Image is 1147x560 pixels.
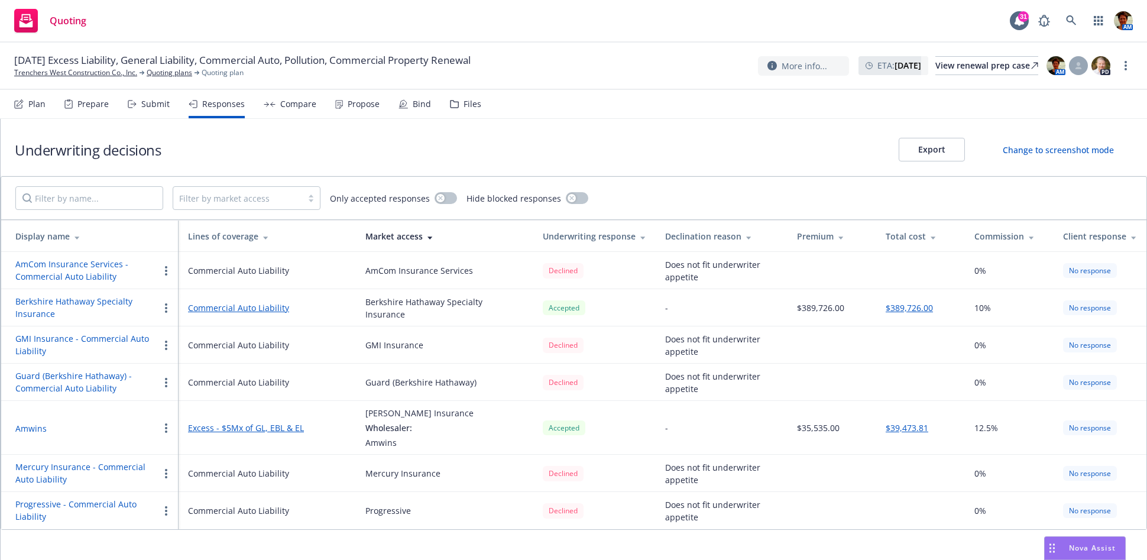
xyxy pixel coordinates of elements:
button: Guard (Berkshire Hathaway) - Commercial Auto Liability [15,370,159,394]
div: Does not fit underwriter appetite [665,461,778,486]
button: GMI Insurance - Commercial Auto Liability [15,332,159,357]
div: Accepted [543,300,585,315]
div: Progressive [365,504,411,517]
span: Quoting plan [202,67,244,78]
div: Declined [543,338,584,352]
div: Mercury Insurance [365,467,440,480]
a: Search [1059,9,1083,33]
div: Commercial Auto Liability [188,467,289,480]
span: 10% [974,302,991,314]
span: 0% [974,504,986,517]
div: Files [464,99,481,109]
div: Berkshire Hathaway Specialty Insurance [365,296,524,321]
div: - [665,302,668,314]
div: [PERSON_NAME] Insurance [365,407,474,419]
button: $39,473.81 [886,422,928,434]
span: Quoting [50,16,86,25]
div: Commercial Auto Liability [188,376,289,389]
div: No response [1063,263,1117,278]
div: Declined [543,263,584,278]
span: 0% [974,339,986,351]
span: ETA : [877,59,921,72]
div: Propose [348,99,380,109]
div: Declination reason [665,230,778,242]
button: Amwins [15,422,47,435]
div: Lines of coverage [188,230,346,242]
div: Does not fit underwriter appetite [665,333,778,358]
div: Guard (Berkshire Hathaway) [365,376,477,389]
strong: [DATE] [895,60,921,71]
div: - [665,422,668,434]
a: Report a Bug [1032,9,1056,33]
img: photo [1114,11,1133,30]
button: Nova Assist [1044,536,1126,560]
a: Commercial Auto Liability [188,302,346,314]
button: Berkshire Hathaway Specialty Insurance [15,295,159,320]
input: Filter by name... [15,186,163,210]
a: Switch app [1087,9,1110,33]
div: Underwriting response [543,230,646,242]
div: Bind [413,99,431,109]
div: GMI Insurance [365,339,423,351]
div: Client response [1063,230,1137,242]
span: Only accepted responses [330,192,430,205]
img: photo [1046,56,1065,75]
span: Hide blocked responses [466,192,561,205]
div: Wholesaler: [365,422,474,434]
div: Change to screenshot mode [1003,144,1114,156]
button: Mercury Insurance - Commercial Auto Liability [15,461,159,485]
span: Declined [543,374,584,390]
div: Does not fit underwriter appetite [665,258,778,283]
div: Accepted [543,420,585,435]
span: More info... [782,60,827,72]
button: Progressive - Commercial Auto Liability [15,498,159,523]
div: Commercial Auto Liability [188,339,289,351]
span: 12.5% [974,422,998,434]
div: Prepare [77,99,109,109]
button: More info... [758,56,849,76]
div: Declined [543,375,584,390]
button: Export [899,138,965,161]
div: Drag to move [1045,537,1059,559]
div: Does not fit underwriter appetite [665,499,778,523]
span: Nova Assist [1069,543,1116,553]
div: Declined [543,503,584,518]
a: Excess - $5Mx of GL, EBL & EL [188,422,346,434]
div: No response [1063,420,1117,435]
a: Quoting [9,4,91,37]
div: Premium [797,230,867,242]
button: AmCom Insurance Services - Commercial Auto Liability [15,258,159,283]
button: Change to screenshot mode [984,138,1133,161]
div: Amwins [365,436,474,449]
span: 0% [974,467,986,480]
div: Market access [365,230,524,242]
button: $389,726.00 [886,302,933,314]
a: View renewal prep case [935,56,1038,75]
div: Commercial Auto Liability [188,504,289,517]
img: photo [1091,56,1110,75]
span: 0% [974,264,986,277]
a: Trenchers West Construction Co., Inc. [14,67,137,78]
div: No response [1063,466,1117,481]
a: Quoting plans [147,67,192,78]
div: Commission [974,230,1044,242]
span: Declined [543,465,584,481]
div: No response [1063,503,1117,518]
div: $389,726.00 [797,302,844,314]
div: AmCom Insurance Services [365,264,473,277]
div: $35,535.00 [797,422,840,434]
div: Display name [15,230,169,242]
h1: Underwriting decisions [15,140,161,160]
div: View renewal prep case [935,57,1038,75]
div: Total cost [886,230,955,242]
div: Declined [543,466,584,481]
span: [DATE] Excess Liability, General Liability, Commercial Auto, Pollution, Commercial Property Renewal [14,53,471,67]
div: Responses [202,99,245,109]
div: Submit [141,99,170,109]
a: more [1119,59,1133,73]
div: 31 [1018,11,1029,22]
div: Does not fit underwriter appetite [665,370,778,395]
div: Plan [28,99,46,109]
